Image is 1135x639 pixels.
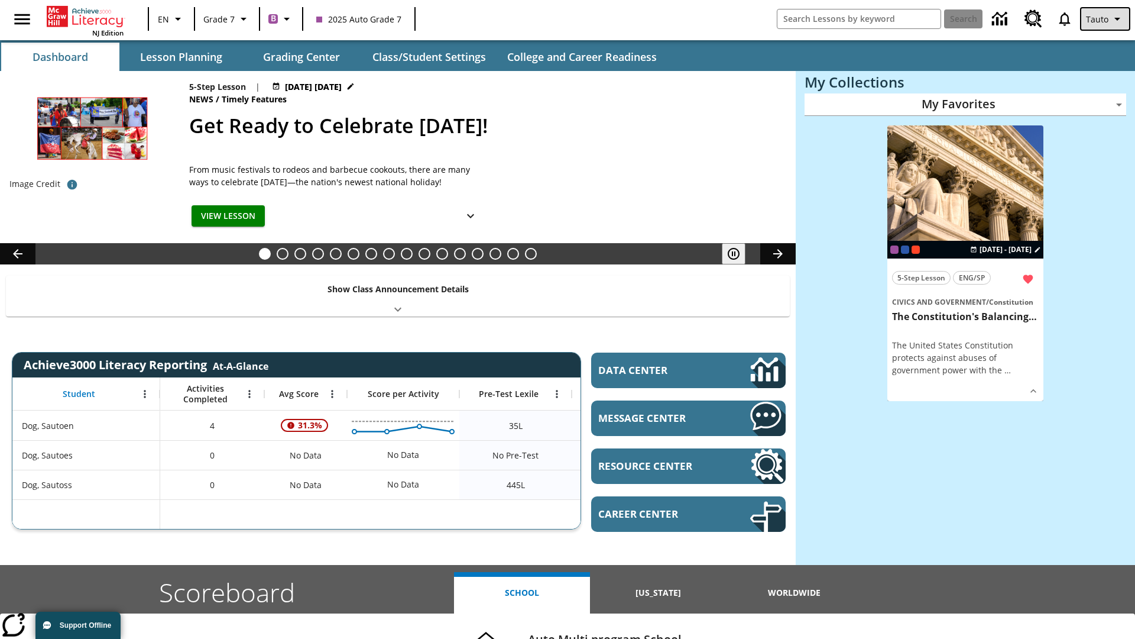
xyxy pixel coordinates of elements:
span: Support Offline [60,621,111,630]
button: Slide 8 Solar Power to the People [383,248,395,260]
span: Score per Activity [368,389,439,399]
h2: Get Ready to Celebrate Juneteenth! [189,111,781,141]
button: Worldwide [727,572,862,614]
input: search field [777,9,941,28]
button: ENG/SP [953,271,991,285]
button: Slide 3 Free Returns: A Gain or a Drain? [294,248,306,260]
div: Current Class [890,246,899,254]
span: Grade 7 [203,13,235,25]
body: Maximum 600 characters Press Escape to exit toolbar Press Alt + F10 to reach toolbar [9,9,401,22]
span: No Pre-Test, Dog, Sautoes [492,449,539,461]
button: Open Menu [548,385,566,403]
button: Slide 5 Cruise Ships: Making Waves [330,248,342,260]
button: [US_STATE] [590,572,726,614]
span: 2025 Auto Grade 7 [316,13,401,25]
button: View Lesson [192,205,265,227]
span: 5-Step Lesson [897,272,945,284]
button: School [454,572,590,614]
div: 0, Dog, Sautoss [160,470,264,499]
div: No Data, Dog, Sautoes [264,440,347,470]
span: 0 [210,479,215,491]
a: Data Center [985,3,1017,35]
a: Notifications [1049,4,1080,34]
div: No Data, Dog, Sautoes [381,443,425,467]
button: College and Career Readiness [498,43,666,71]
button: Slide 11 The Invasion of the Free CD [436,248,448,260]
div: The United States Constitution protects against abuses of government power with the [892,339,1039,376]
span: [DATE] [DATE] [285,80,342,93]
button: Slide 2 Back On Earth [277,248,288,260]
div: Show Class Announcement Details [6,276,790,317]
button: Slide 1 Get Ready to Celebrate Juneteenth! [259,248,271,260]
div: At-A-Glance [213,357,268,373]
span: 0 [210,449,215,461]
span: Dog, Sautoss [22,479,72,491]
button: Show Details [459,205,482,227]
button: Open Menu [136,385,154,403]
div: No Data, Dog, Sautoes [572,440,684,470]
button: Slide 16 Point of View [525,248,537,260]
a: Data Center [591,353,786,388]
button: Slide 12 Mixed Practice: Citing Evidence [454,248,466,260]
h3: My Collections [805,74,1126,91]
span: ENG/SP [959,272,985,284]
button: Slide 7 The Last Homesteaders [365,248,377,260]
span: Avg Score [279,389,319,399]
span: NJ Edition [92,28,124,37]
div: No Data, Dog, Sautoss [381,473,425,496]
span: / [986,297,989,307]
a: Message Center [591,401,786,436]
span: No Data [284,443,327,467]
button: Image credit: Top, left to right: Aaron of L.A. Photography/Shutterstock; Aaron of L.A. Photograp... [60,174,84,195]
p: Show Class Announcement Details [327,283,469,295]
span: Dog, Sautoen [22,419,74,432]
button: 5-Step Lesson [892,271,951,285]
span: Dog, Sautoes [22,449,73,461]
div: 35 Lexile, ER, Based on the Lexile Reading measure, student is an Emerging Reader (ER) and will h... [572,411,684,440]
span: Activities Completed [166,383,244,405]
button: Lesson carousel, Next [760,243,796,264]
span: 31.3% [293,415,327,436]
span: Timely Features [222,93,289,106]
span: From music festivals to rodeos and barbecue cookouts, there are many ways to celebrate Juneteenth... [189,163,485,188]
a: Home [47,5,124,28]
span: Constitution [989,297,1033,307]
span: EN [158,13,169,25]
button: Lesson Planning [122,43,240,71]
a: Resource Center, Will open in new tab [1017,3,1049,35]
span: Student [63,389,95,399]
button: Slide 10 Fashion Forward in Ancient Rome [419,248,430,260]
div: From music festivals to rodeos and barbecue cookouts, there are many ways to celebrate [DATE]—the... [189,163,485,188]
span: B [271,11,276,26]
button: Pause [722,243,745,264]
span: Topic: Civics and Government/Constitution [892,295,1039,308]
div: My Favorites [805,93,1126,116]
p: 5-Step Lesson [189,80,246,93]
span: Career Center [598,507,715,521]
span: / [216,93,219,105]
a: Resource Center, Will open in new tab [591,448,786,484]
span: 35 Lexile, Dog, Sautoen [509,419,523,432]
button: Language: EN, Select a language [153,8,190,30]
span: Achieve3000 Literacy Reporting [24,357,268,373]
div: Test 1 [912,246,920,254]
div: Home [47,4,124,37]
span: … [1004,364,1011,376]
div: lesson details [887,125,1043,402]
span: 445 Lexile, Dog, Sautoss [507,479,525,491]
button: Remove from Favorites [1017,269,1039,290]
div: OL 2025 Auto Grade 8 [901,246,909,254]
div: Pause [722,243,757,264]
button: Class/Student Settings [363,43,495,71]
div: 4, Dog, Sautoen [160,411,264,440]
button: Slide 13 Pre-release lesson [472,248,484,260]
button: Slide 14 Career Lesson [489,248,501,260]
button: Open side menu [5,2,40,37]
span: [DATE] - [DATE] [980,244,1032,255]
div: No Data, Dog, Sautoss [264,470,347,499]
button: Show Details [1024,382,1042,400]
button: Jul 17 - Jun 30 Choose Dates [270,80,357,93]
button: Slide 15 The Constitution's Balancing Act [507,248,519,260]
